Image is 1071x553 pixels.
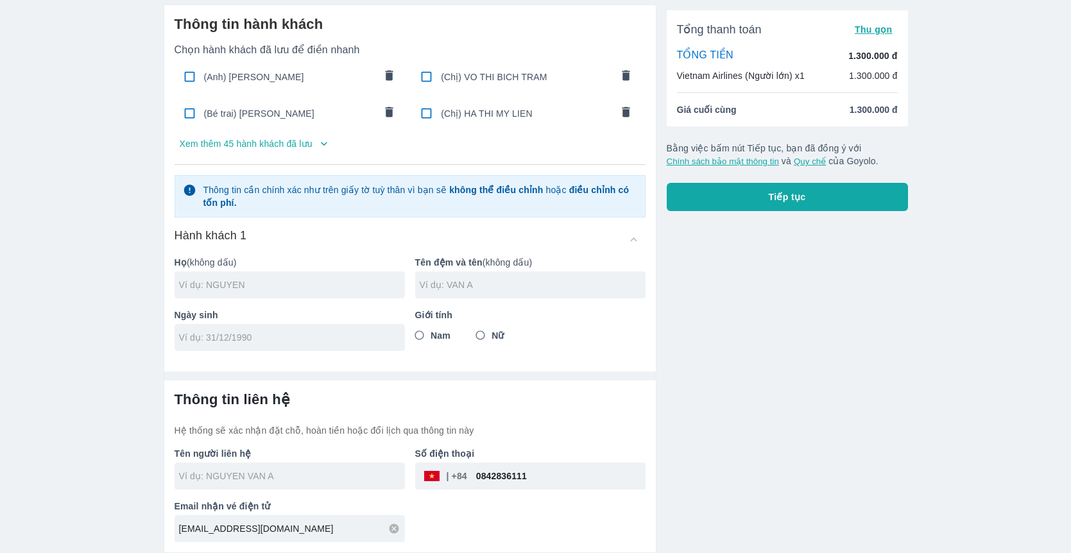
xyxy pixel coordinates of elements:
[441,107,612,120] span: (Chị) HA THI MY LIEN
[677,49,733,63] p: TỔNG TIỀN
[175,424,646,437] p: Hệ thống sẽ xác nhận đặt chỗ, hoàn tiền hoặc đổi lịch qua thông tin này
[180,137,313,150] p: Xem thêm 45 hành khách đã lưu
[613,64,640,90] button: comments
[179,522,405,535] input: Ví dụ: abc@gmail.com
[769,191,806,203] span: Tiếp tục
[175,15,646,33] h6: Thông tin hành khách
[677,69,805,82] p: Vietnam Airlines (Người lớn) x1
[415,448,475,459] b: Số điện thoại
[441,71,612,83] span: (Chị) VO THI BICH TRAM
[175,448,252,459] b: Tên người liên hệ
[204,71,375,83] span: (Anh) [PERSON_NAME]
[375,64,402,90] button: comments
[677,103,737,116] span: Giá cuối cùng
[203,183,637,209] p: Thông tin cần chính xác như trên giấy tờ tuỳ thân vì bạn sẽ hoặc
[492,329,504,342] span: Nữ
[179,278,405,291] input: Ví dụ: NGUYEN
[855,24,893,35] span: Thu gọn
[667,157,779,166] button: Chính sách bảo mật thông tin
[175,501,271,511] b: Email nhận vé điện tử
[613,100,640,127] button: comments
[850,21,898,38] button: Thu gọn
[375,100,402,127] button: comments
[175,309,405,321] p: Ngày sinh
[415,256,646,269] p: (không dấu)
[175,228,247,243] h6: Hành khách 1
[175,44,646,56] p: Chọn hành khách đã lưu để điền nhanh
[850,103,898,116] span: 1.300.000 đ
[175,391,646,409] h6: Thông tin liên hệ
[667,183,908,211] button: Tiếp tục
[420,278,646,291] input: Ví dụ: VAN A
[175,257,187,268] b: Họ
[677,22,762,37] span: Tổng thanh toán
[794,157,826,166] button: Quy chế
[848,49,897,62] p: 1.300.000 đ
[415,257,483,268] b: Tên đệm và tên
[667,142,908,167] p: Bằng việc bấm nút Tiếp tục, bạn đã đồng ý với và của Goyolo.
[431,329,450,342] span: Nam
[849,69,898,82] p: 1.300.000 đ
[175,133,646,154] button: Xem thêm 45 hành khách đã lưu
[175,256,405,269] p: (không dấu)
[179,470,405,482] input: Ví dụ: NGUYEN VAN A
[179,331,392,344] input: Ví dụ: 31/12/1990
[449,185,543,195] strong: không thể điều chỉnh
[415,309,646,321] p: Giới tính
[204,107,375,120] span: (Bé trai) [PERSON_NAME]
